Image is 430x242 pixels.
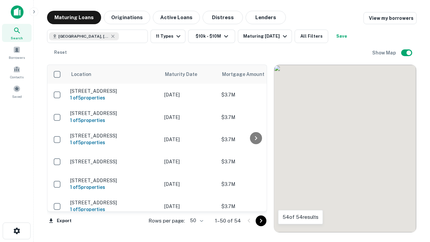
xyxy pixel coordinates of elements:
p: [STREET_ADDRESS] [70,159,158,165]
p: [STREET_ADDRESS] [70,177,158,184]
span: Contacts [10,74,24,80]
button: Export [47,216,73,226]
a: Saved [2,82,32,100]
a: Search [2,24,32,42]
p: $3.7M [221,114,289,121]
button: Go to next page [256,215,266,226]
p: 1–50 of 54 [215,217,241,225]
span: Saved [12,94,22,99]
a: View my borrowers [363,12,417,24]
img: capitalize-icon.png [11,5,24,19]
h6: 1 of 5 properties [70,117,158,124]
button: Lenders [246,11,286,24]
p: $3.7M [221,203,289,210]
h6: 1 of 5 properties [70,139,158,146]
p: [STREET_ADDRESS] [70,133,158,139]
p: [DATE] [164,180,215,188]
a: Borrowers [2,43,32,62]
iframe: Chat Widget [396,167,430,199]
p: [DATE] [164,91,215,98]
th: Mortgage Amount [218,65,292,84]
p: [DATE] [164,203,215,210]
div: 0 0 [274,65,416,232]
p: [STREET_ADDRESS] [70,88,158,94]
button: Reset [50,46,71,59]
span: Search [11,35,23,41]
button: 11 Types [150,30,185,43]
span: [GEOGRAPHIC_DATA], [GEOGRAPHIC_DATA] [58,33,109,39]
p: [STREET_ADDRESS] [70,110,158,116]
p: $3.7M [221,136,289,143]
span: Borrowers [9,55,25,60]
p: $3.7M [221,180,289,188]
span: Location [71,70,91,78]
button: Save your search to get updates of matches that match your search criteria. [331,30,352,43]
a: Contacts [2,63,32,81]
p: 54 of 54 results [283,213,318,221]
th: Location [67,65,161,84]
p: [DATE] [164,136,215,143]
button: Distress [203,11,243,24]
h6: 1 of 5 properties [70,184,158,191]
h6: 1 of 5 properties [70,206,158,213]
p: Rows per page: [148,217,185,225]
button: All Filters [295,30,328,43]
th: Maturity Date [161,65,218,84]
span: Maturity Date [165,70,206,78]
p: $3.7M [221,158,289,165]
p: [DATE] [164,114,215,121]
p: [DATE] [164,158,215,165]
span: Mortgage Amount [222,70,273,78]
button: Originations [104,11,150,24]
p: [STREET_ADDRESS] [70,200,158,206]
p: $3.7M [221,91,289,98]
div: 50 [187,216,204,226]
h6: 1 of 5 properties [70,94,158,102]
button: Maturing [DATE] [238,30,292,43]
button: Active Loans [153,11,200,24]
div: Maturing [DATE] [243,32,289,40]
button: $10k - $10M [188,30,235,43]
h6: Show Map [372,49,397,56]
button: Maturing Loans [47,11,101,24]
